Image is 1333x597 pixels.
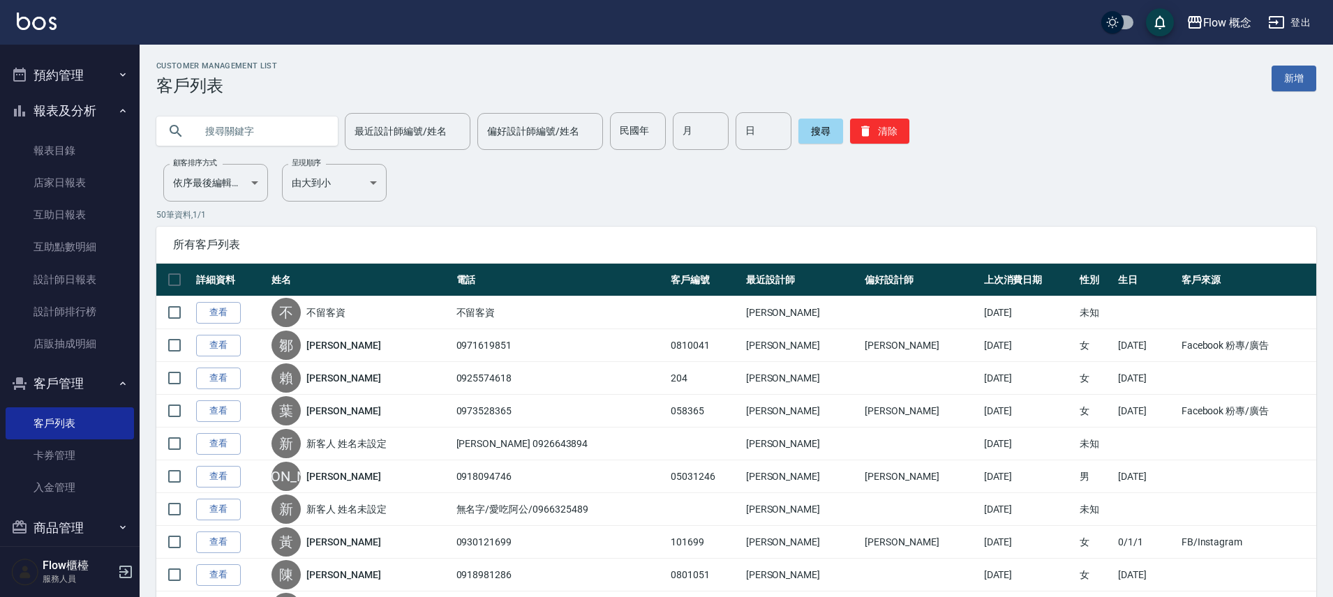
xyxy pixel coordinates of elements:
h2: Customer Management List [156,61,277,70]
a: 新客人 姓名未設定 [306,502,387,516]
td: [PERSON_NAME] [743,559,861,591]
td: [PERSON_NAME] [743,362,861,395]
th: 客戶編號 [667,264,743,296]
td: 未知 [1076,493,1115,526]
a: [PERSON_NAME] [306,535,380,549]
a: 不留客資 [306,305,345,319]
label: 顧客排序方式 [173,158,217,168]
a: 設計師日報表 [6,264,134,296]
td: Facebook 粉專/廣告 [1178,329,1316,362]
td: 0930121699 [453,526,667,559]
a: [PERSON_NAME] [306,371,380,385]
button: save [1146,8,1174,36]
td: [PERSON_NAME] [861,526,980,559]
button: Flow 概念 [1181,8,1258,37]
a: [PERSON_NAME] [306,568,380,582]
td: 女 [1076,559,1115,591]
a: 客戶列表 [6,407,134,439]
td: [PERSON_NAME] [861,329,980,362]
a: 查看 [196,302,241,324]
td: [PERSON_NAME] [743,493,861,526]
button: 預約管理 [6,57,134,93]
div: 賴 [271,363,301,393]
th: 姓名 [268,264,452,296]
td: 無名字/愛吃阿公/0966325489 [453,493,667,526]
div: 陳 [271,560,301,589]
td: [DATE] [981,296,1076,329]
td: [DATE] [1115,362,1177,395]
button: 商品管理 [6,510,134,546]
p: 50 筆資料, 1 / 1 [156,209,1316,221]
div: 新 [271,429,301,458]
td: 0810041 [667,329,743,362]
h5: Flow櫃檯 [43,559,114,573]
td: [DATE] [981,526,1076,559]
a: 新客人 姓名未設定 [306,437,387,451]
td: [DATE] [981,395,1076,428]
div: 黃 [271,527,301,557]
div: 由大到小 [282,164,387,202]
div: Flow 概念 [1203,14,1252,31]
th: 客戶來源 [1178,264,1316,296]
h3: 客戶列表 [156,76,277,96]
th: 最近設計師 [743,264,861,296]
button: 清除 [850,119,909,144]
div: 鄒 [271,331,301,360]
td: 0/1/1 [1115,526,1177,559]
button: 客戶管理 [6,365,134,402]
td: 男 [1076,460,1115,493]
input: 搜尋關鍵字 [195,112,327,150]
div: [PERSON_NAME] [271,462,301,491]
td: [PERSON_NAME] [743,329,861,362]
a: 查看 [196,499,241,520]
td: [DATE] [981,428,1076,460]
td: [DATE] [1115,460,1177,493]
a: 入金管理 [6,471,134,504]
td: 0918094746 [453,460,667,493]
td: 0918981286 [453,559,667,591]
td: 未知 [1076,296,1115,329]
p: 服務人員 [43,573,114,585]
a: 設計師排行榜 [6,296,134,328]
th: 上次消費日期 [981,264,1076,296]
td: [DATE] [981,362,1076,395]
td: 0971619851 [453,329,667,362]
span: 所有客戶列表 [173,238,1300,252]
td: [DATE] [981,460,1076,493]
label: 呈現順序 [292,158,321,168]
img: Logo [17,13,57,30]
td: [PERSON_NAME] [743,296,861,329]
td: 女 [1076,526,1115,559]
a: 查看 [196,400,241,422]
a: 互助點數明細 [6,231,134,263]
img: Person [11,558,39,586]
td: 未知 [1076,428,1115,460]
button: 登出 [1263,10,1316,36]
td: [DATE] [1115,329,1177,362]
td: [PERSON_NAME] [743,428,861,460]
td: FB/Instagram [1178,526,1316,559]
div: 葉 [271,396,301,425]
td: Facebook 粉專/廣告 [1178,395,1316,428]
td: [PERSON_NAME] [743,526,861,559]
a: 報表目錄 [6,135,134,167]
a: 新增 [1272,66,1316,91]
a: [PERSON_NAME] [306,338,380,352]
td: 058365 [667,395,743,428]
th: 性別 [1076,264,1115,296]
a: 查看 [196,368,241,389]
td: 05031246 [667,460,743,493]
a: 店販抽成明細 [6,328,134,360]
td: [PERSON_NAME] [743,460,861,493]
div: 新 [271,494,301,524]
a: 查看 [196,433,241,455]
td: [DATE] [981,493,1076,526]
th: 詳細資料 [193,264,268,296]
div: 不 [271,298,301,327]
th: 電話 [453,264,667,296]
button: 報表及分析 [6,93,134,129]
th: 偏好設計師 [861,264,980,296]
td: 不留客資 [453,296,667,329]
a: [PERSON_NAME] [306,469,380,483]
td: [PERSON_NAME] [861,460,980,493]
